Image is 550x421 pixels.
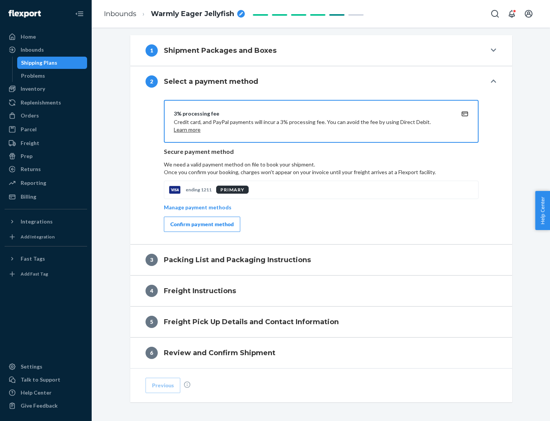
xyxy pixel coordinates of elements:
button: Open account menu [521,6,536,21]
button: Previous [146,378,180,393]
button: Open notifications [504,6,519,21]
a: Help Center [5,387,87,399]
div: Replenishments [21,99,61,106]
div: Prep [21,152,32,160]
span: Warmly Eager Jellyfish [151,9,234,19]
p: Manage payment methods [164,204,231,211]
div: Shipping Plans [21,59,57,67]
button: Confirm payment method [164,217,240,232]
a: Problems [17,70,87,82]
button: 2Select a payment method [130,66,512,97]
a: Parcel [5,123,87,135]
a: Inbounds [5,44,87,56]
div: Talk to Support [21,376,60,383]
div: Add Fast Tag [21,271,48,277]
div: Settings [21,363,42,370]
a: Orders [5,109,87,122]
div: 3 [146,254,158,266]
div: 4 [146,285,158,297]
div: 5 [146,316,158,328]
div: Help Center [21,389,52,397]
div: Freight [21,139,39,147]
button: Open Search Box [487,6,503,21]
a: Home [5,31,87,43]
div: Integrations [21,218,53,225]
h4: Shipment Packages and Boxes [164,46,277,55]
div: Returns [21,165,41,173]
a: Add Integration [5,231,87,243]
div: Inventory [21,85,45,93]
a: Settings [5,361,87,373]
button: Give Feedback [5,400,87,412]
ol: breadcrumbs [98,3,251,25]
div: PRIMARY [216,186,249,194]
button: Close Navigation [72,6,87,21]
a: Replenishments [5,96,87,109]
a: Inventory [5,83,87,95]
button: Fast Tags [5,253,87,265]
button: Integrations [5,215,87,228]
a: Add Fast Tag [5,268,87,280]
h4: Freight Instructions [164,286,236,296]
h4: Freight Pick Up Details and Contact Information [164,317,339,327]
a: Returns [5,163,87,175]
div: Billing [21,193,36,201]
div: Inbounds [21,46,44,54]
h4: Packing List and Packaging Instructions [164,255,311,265]
div: 6 [146,347,158,359]
a: Talk to Support [5,374,87,386]
div: Confirm payment method [170,220,234,228]
div: Fast Tags [21,255,45,263]
div: 2 [146,75,158,88]
p: Secure payment method [164,147,479,156]
a: Billing [5,191,87,203]
div: Give Feedback [21,402,58,410]
div: 3% processing fee [174,110,450,117]
div: Parcel [21,126,37,133]
button: Help Center [535,191,550,230]
button: 4Freight Instructions [130,276,512,306]
a: Prep [5,150,87,162]
button: 3Packing List and Packaging Instructions [130,245,512,275]
p: We need a valid payment method on file to book your shipment. [164,161,479,176]
div: Reporting [21,179,46,187]
div: Problems [21,72,45,80]
div: Add Integration [21,233,55,240]
a: Shipping Plans [17,57,87,69]
a: Inbounds [104,10,136,18]
button: 1Shipment Packages and Boxes [130,35,512,66]
p: ending 1211 [186,186,212,193]
h4: Review and Confirm Shipment [164,348,275,358]
div: Home [21,33,36,41]
div: Orders [21,112,39,119]
a: Freight [5,137,87,149]
p: Once you confirm your booking, charges won't appear on your invoice until your freight arrives at... [164,168,479,176]
p: Credit card, and PayPal payments will incur a 3% processing fee. You can avoid the fee by using D... [174,118,450,134]
a: Reporting [5,177,87,189]
button: Learn more [174,126,201,134]
button: 5Freight Pick Up Details and Contact Information [130,307,512,337]
div: 1 [146,44,158,57]
h4: Select a payment method [164,77,258,86]
button: 6Review and Confirm Shipment [130,338,512,368]
img: Flexport logo [8,10,41,18]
